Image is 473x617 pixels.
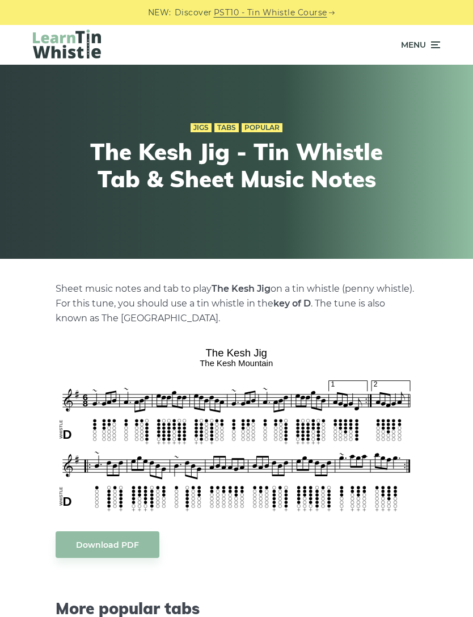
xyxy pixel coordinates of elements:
img: LearnTinWhistle.com [33,30,101,58]
img: The Kesh Jig Tin Whistle Tabs & Sheet Music [56,343,417,514]
strong: The Kesh Jig [212,283,271,294]
h1: The Kesh Jig - Tin Whistle Tab & Sheet Music Notes [83,138,390,192]
a: Tabs [214,123,239,132]
p: Sheet music notes and tab to play on a tin whistle (penny whistle). For this tune, you should use... [56,282,417,326]
a: Download PDF [56,531,159,558]
span: Menu [401,31,426,59]
a: Jigs [191,123,212,132]
strong: key of D [273,298,311,309]
a: Popular [242,123,282,132]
